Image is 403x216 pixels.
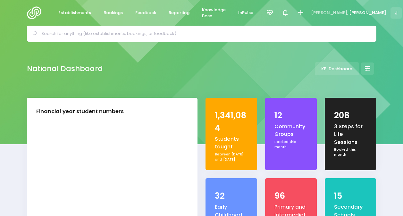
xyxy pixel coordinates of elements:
[215,152,248,162] div: Between [DATE] and [DATE]
[334,190,367,202] div: 15
[315,62,359,75] a: KPI Dashboard
[98,7,128,19] a: Bookings
[334,147,367,157] div: Booked this month
[349,10,386,16] span: [PERSON_NAME]
[274,139,307,149] div: Booked this month
[164,7,195,19] a: Reporting
[41,29,367,38] input: Search for anything (like establishments, bookings, or feedback)
[274,123,307,138] div: Community Groups
[334,123,367,146] div: 3 Steps for Life Sessions
[104,10,123,16] span: Bookings
[27,64,103,73] h2: National Dashboard
[233,7,259,19] a: InPulse
[215,190,248,202] div: 32
[334,109,367,122] div: 208
[311,10,348,16] span: [PERSON_NAME],
[27,6,45,19] img: Logo
[169,10,189,16] span: Reporting
[135,10,156,16] span: Feedback
[53,7,97,19] a: Establishments
[58,10,91,16] span: Establishments
[36,108,124,116] div: Financial year student numbers
[215,109,248,134] div: 1,341,084
[197,4,231,22] a: Knowledge Base
[274,109,307,122] div: 12
[215,135,248,151] div: Students taught
[130,7,162,19] a: Feedback
[390,7,402,19] span: J
[274,190,307,202] div: 96
[202,7,226,19] span: Knowledge Base
[238,10,253,16] span: InPulse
